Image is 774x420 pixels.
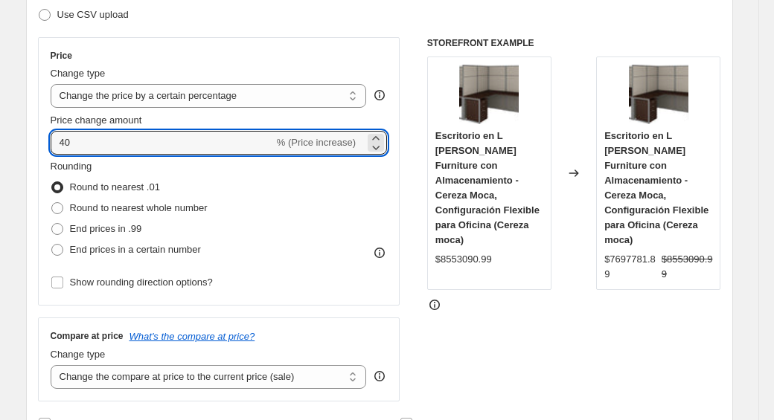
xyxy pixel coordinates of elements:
[51,161,92,172] span: Rounding
[435,252,492,267] div: $8553090.99
[662,252,713,282] strike: $8553090.99
[604,130,709,245] span: Escritorio en L [PERSON_NAME] Furniture con Almacenamiento - Cereza Moca, Configuración Flexible ...
[435,130,540,245] span: Escritorio en L [PERSON_NAME] Furniture con Almacenamiento - Cereza Moca, Configuración Flexible ...
[51,68,106,79] span: Change type
[459,65,519,124] img: 81tWq9Lw2mL._AC_SL1500_80x.jpg
[372,369,387,384] div: help
[427,37,721,49] h6: STOREFRONT EXAMPLE
[70,202,208,213] span: Round to nearest whole number
[70,244,201,255] span: End prices in a certain number
[51,114,142,126] span: Price change amount
[604,252,656,282] div: $7697781.89
[70,223,142,234] span: End prices in .99
[57,9,129,20] span: Use CSV upload
[70,181,160,193] span: Round to nearest .01
[70,277,213,288] span: Show rounding direction options?
[277,137,356,148] span: % (Price increase)
[51,131,274,155] input: -15
[51,50,72,62] h3: Price
[129,331,255,342] button: What's the compare at price?
[629,65,688,124] img: 81tWq9Lw2mL._AC_SL1500_80x.jpg
[51,349,106,360] span: Change type
[51,330,124,342] h3: Compare at price
[372,88,387,103] div: help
